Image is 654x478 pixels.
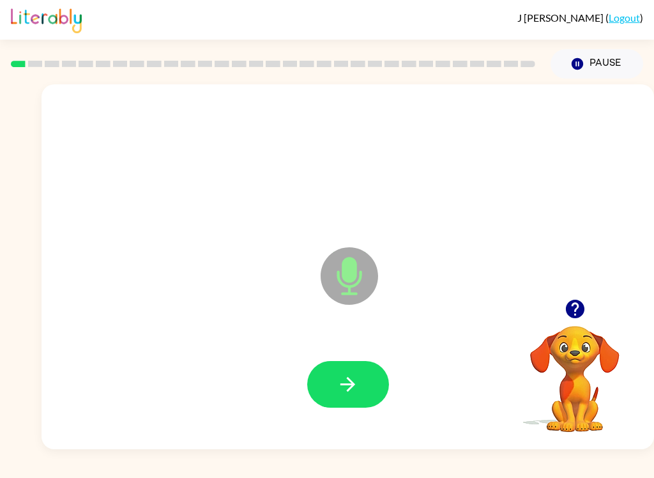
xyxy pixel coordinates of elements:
div: ( ) [517,12,643,24]
button: Pause [551,49,643,79]
img: Literably [11,5,82,33]
video: Your browser must support playing .mp4 files to use Literably. Please try using another browser. [511,306,639,434]
a: Logout [609,12,640,24]
span: J [PERSON_NAME] [517,12,605,24]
